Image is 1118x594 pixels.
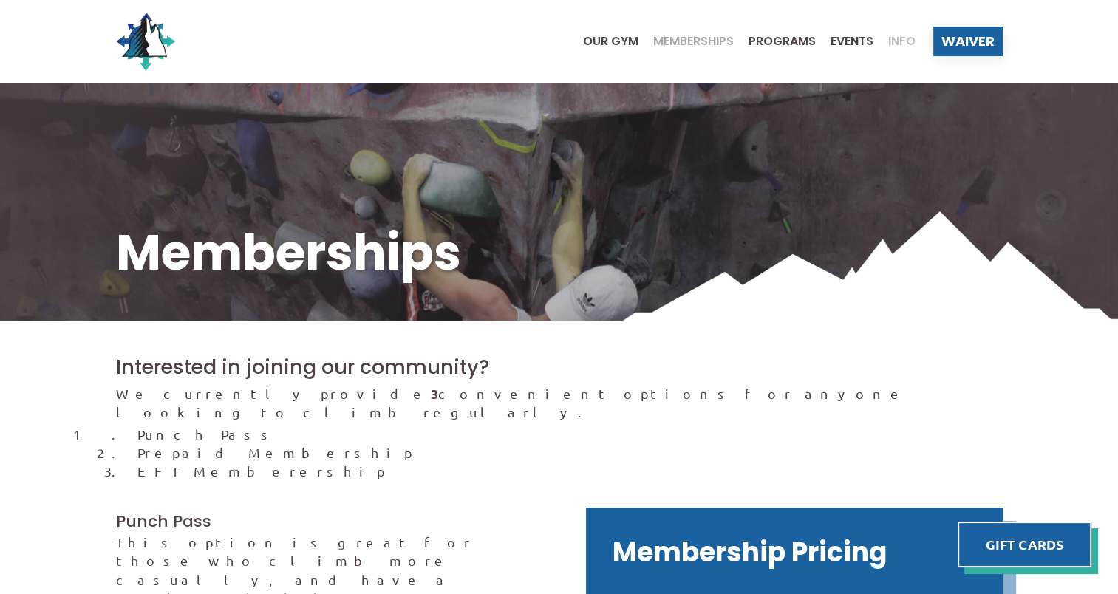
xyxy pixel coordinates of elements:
[583,35,638,47] span: Our Gym
[431,385,438,402] strong: 3
[116,384,1003,421] p: We currently provide convenient options for anyone looking to climb regularly.
[137,425,1002,443] li: Punch Pass
[749,35,816,47] span: Programs
[568,35,638,47] a: Our Gym
[816,35,873,47] a: Events
[116,353,1003,381] h2: Interested in joining our community?
[941,35,995,48] span: Waiver
[638,35,734,47] a: Memberships
[873,35,916,47] a: Info
[137,462,1002,480] li: EFT Memberership
[933,27,1003,56] a: Waiver
[888,35,916,47] span: Info
[831,35,873,47] span: Events
[734,35,816,47] a: Programs
[653,35,734,47] span: Memberships
[116,12,175,71] img: North Wall Logo
[116,511,533,533] h3: Punch Pass
[613,534,976,571] h2: Membership Pricing
[137,443,1002,462] li: Prepaid Membership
